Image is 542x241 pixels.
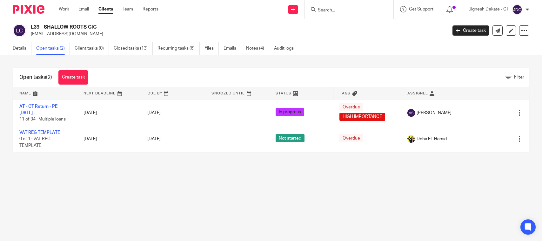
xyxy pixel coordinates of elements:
[246,42,269,55] a: Notes (4)
[407,135,415,143] img: Doha-Starbridge.jpg
[46,75,52,80] span: (2)
[409,7,433,11] span: Get Support
[31,24,360,31] h2: L39 - SHALLOW ROOTS CIC
[417,110,452,116] span: [PERSON_NAME]
[19,74,52,81] h1: Open tasks
[19,117,66,121] span: 11 of 34 · Multiple loans
[276,92,291,95] span: Status
[19,130,60,135] a: VAT REG TEMPLATE
[514,75,524,79] span: Filter
[276,134,304,142] span: Not started
[98,6,113,12] a: Clients
[274,42,298,55] a: Audit logs
[78,6,89,12] a: Email
[339,134,363,142] span: Overdue
[317,8,374,13] input: Search
[339,113,385,121] span: HIGH IMPORTANCE
[157,42,200,55] a: Recurring tasks (6)
[31,31,443,37] p: [EMAIL_ADDRESS][DOMAIN_NAME]
[123,6,133,12] a: Team
[211,92,245,95] span: Snoozed Until
[77,100,141,126] td: [DATE]
[224,42,241,55] a: Emails
[407,109,415,117] img: svg%3E
[59,6,69,12] a: Work
[147,137,161,141] span: [DATE]
[13,24,26,37] img: svg%3E
[417,136,447,142] span: Doha EL Hamid
[58,70,88,85] a: Create task
[147,111,161,115] span: [DATE]
[339,103,363,111] span: Overdue
[75,42,109,55] a: Client tasks (0)
[340,92,351,95] span: Tags
[469,6,509,12] p: Jignesh Dekate - CT
[276,108,304,116] span: In progress
[204,42,219,55] a: Files
[143,6,158,12] a: Reports
[13,5,44,14] img: Pixie
[13,42,31,55] a: Details
[114,42,153,55] a: Closed tasks (13)
[19,137,50,148] span: 0 of 1 · VAT REG TEMPLATE
[36,42,70,55] a: Open tasks (2)
[452,25,489,36] a: Create task
[19,104,57,115] a: AT - CT Return - PE [DATE]
[77,126,141,152] td: [DATE]
[512,4,522,15] img: svg%3E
